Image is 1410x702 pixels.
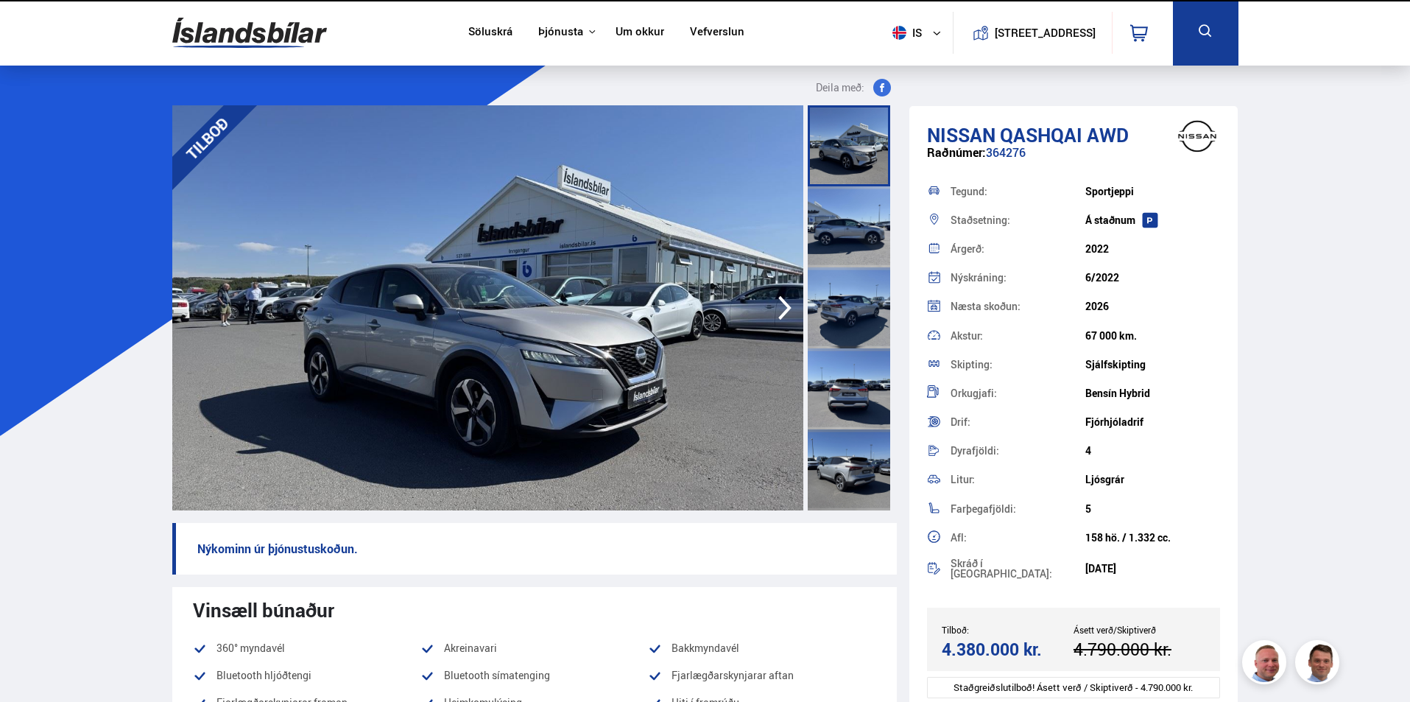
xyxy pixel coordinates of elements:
[1085,445,1220,457] div: 4
[816,79,864,96] span: Deila með:
[942,639,1069,659] div: 4.380.000 kr.
[193,667,420,684] li: Bluetooth hljóðtengi
[172,9,327,57] img: G0Ugv5HjCgRt.svg
[951,359,1085,370] div: Skipting:
[1085,474,1220,485] div: Ljósgrár
[942,625,1074,635] div: Tilboð:
[1074,625,1205,635] div: Ásett verð/Skiptiverð
[810,79,897,96] button: Deila með:
[951,215,1085,225] div: Staðsetning:
[927,677,1221,698] div: Staðgreiðslutilboð! Ásett verð / Skiptiverð - 4.790.000 kr.
[951,474,1085,485] div: Litur:
[172,105,803,510] img: 3292782.jpeg
[886,26,923,40] span: is
[193,639,420,657] li: 360° myndavél
[1001,27,1090,39] button: [STREET_ADDRESS]
[1085,563,1220,575] div: [DATE]
[1000,122,1129,148] span: Qashqai AWD
[648,667,875,684] li: Fjarlægðarskynjarar aftan
[927,122,995,148] span: Nissan
[538,25,583,39] button: Þjónusta
[951,533,1085,543] div: Afl:
[1244,642,1289,687] img: siFngHWaQ9KaOqBr.png
[152,83,262,194] div: TILBOÐ
[951,504,1085,514] div: Farþegafjöldi:
[1085,243,1220,255] div: 2022
[951,301,1085,312] div: Næsta skoðun:
[1085,330,1220,342] div: 67 000 km.
[951,446,1085,456] div: Dyrafjöldi:
[1085,186,1220,197] div: Sportjeppi
[1085,359,1220,371] div: Sjálfskipting
[193,599,876,621] div: Vinsæll búnaður
[927,146,1221,175] div: 364276
[886,11,953,55] button: is
[420,639,648,657] li: Akreinavari
[1085,301,1220,312] div: 2026
[951,244,1085,254] div: Árgerð:
[1085,214,1220,226] div: Á staðnum
[951,331,1085,341] div: Akstur:
[690,25,744,41] a: Vefverslun
[1074,639,1201,659] div: 4.790.000 kr.
[648,639,875,657] li: Bakkmyndavél
[420,667,648,684] li: Bluetooth símatenging
[961,12,1104,54] a: [STREET_ADDRESS]
[1297,642,1342,687] img: FbJEzSuNWCJXmdc-.webp
[1085,272,1220,284] div: 6/2022
[951,273,1085,283] div: Nýskráning:
[1168,113,1227,159] img: brand logo
[616,25,664,41] a: Um okkur
[951,388,1085,399] div: Orkugjafi:
[892,26,906,40] img: svg+xml;base64,PHN2ZyB4bWxucz0iaHR0cDovL3d3dy53My5vcmcvMjAwMC9zdmciIHdpZHRoPSI1MTIiIGhlaWdodD0iNT...
[1085,387,1220,399] div: Bensín Hybrid
[1085,416,1220,428] div: Fjórhjóladrif
[1085,503,1220,515] div: 5
[1085,532,1220,544] div: 158 hö. / 1.332 cc.
[951,417,1085,427] div: Drif:
[951,558,1085,579] div: Skráð í [GEOGRAPHIC_DATA]:
[468,25,512,41] a: Söluskrá
[951,186,1085,197] div: Tegund:
[927,144,986,161] span: Raðnúmer:
[172,523,897,575] p: Nýkominn úr þjónustuskoðun.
